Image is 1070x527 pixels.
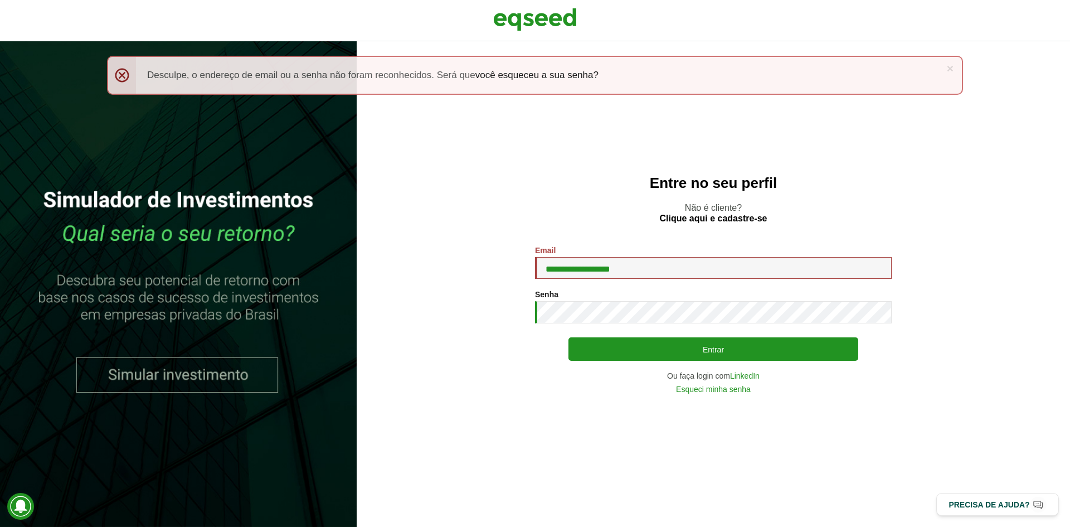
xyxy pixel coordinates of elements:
[660,214,767,223] a: Clique aqui e cadastre-se
[379,202,1048,224] p: Não é cliente?
[107,56,963,95] div: Desculpe, o endereço de email ou a senha não foram reconhecidos. Será que
[535,246,556,254] label: Email
[568,337,858,361] button: Entrar
[730,372,760,380] a: LinkedIn
[493,6,577,33] img: EqSeed Logo
[676,385,751,393] a: Esqueci minha senha
[947,62,954,74] a: ×
[535,372,892,380] div: Ou faça login com
[379,175,1048,191] h2: Entre no seu perfil
[535,291,558,298] label: Senha
[475,70,599,80] a: você esqueceu a sua senha?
